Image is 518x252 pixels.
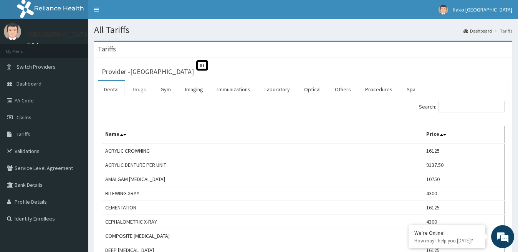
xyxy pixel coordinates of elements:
td: AMALGAM [MEDICAL_DATA] [102,172,423,186]
td: 9137.50 [423,158,504,172]
a: Optical [298,81,327,97]
h1: All Tariffs [94,25,512,35]
td: 16125 [423,143,504,158]
input: Search: [439,101,505,112]
td: 16125 [423,201,504,215]
label: Search: [419,101,505,112]
td: 4300 [423,186,504,201]
h3: Tariffs [98,46,116,53]
a: Drugs [127,81,152,97]
a: Dashboard [463,28,492,34]
td: 4300 [423,215,504,229]
p: How may I help you today? [414,237,480,244]
a: Immunizations [211,81,257,97]
div: Minimize live chat window [126,4,144,22]
td: ACRYLIC CROWNING [102,143,423,158]
a: Procedures [359,81,399,97]
td: CEPHALOMETRIC X-RAY [102,215,423,229]
div: Chat with us now [40,43,129,53]
td: CEMENTATION [102,201,423,215]
a: Dental [98,81,125,97]
a: Online [27,42,45,47]
span: Claims [17,114,31,121]
h3: Provider - [GEOGRAPHIC_DATA] [102,68,194,75]
a: Others [329,81,357,97]
th: Price [423,126,504,144]
img: User Image [439,5,448,15]
span: Ifako [GEOGRAPHIC_DATA] [453,6,512,13]
span: Switch Providers [17,63,56,70]
p: [GEOGRAPHIC_DATA] [27,31,90,38]
span: Dashboard [17,80,41,87]
span: Tariffs [17,131,30,138]
li: Tariffs [493,28,512,34]
span: St [196,60,208,71]
td: BITEWING XRAY [102,186,423,201]
div: We're Online! [414,229,480,236]
td: 10750 [423,172,504,186]
a: Laboratory [258,81,296,97]
td: ACRYLIC DENTURE PER UNIT [102,158,423,172]
a: Spa [400,81,422,97]
th: Name [102,126,423,144]
td: COMPOSITE [MEDICAL_DATA] [102,229,423,243]
a: Imaging [179,81,209,97]
a: Gym [154,81,177,97]
textarea: Type your message and hit 'Enter' [4,169,146,196]
img: d_794563401_company_1708531726252_794563401 [14,38,31,58]
span: We're online! [45,76,106,154]
img: User Image [4,23,21,40]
